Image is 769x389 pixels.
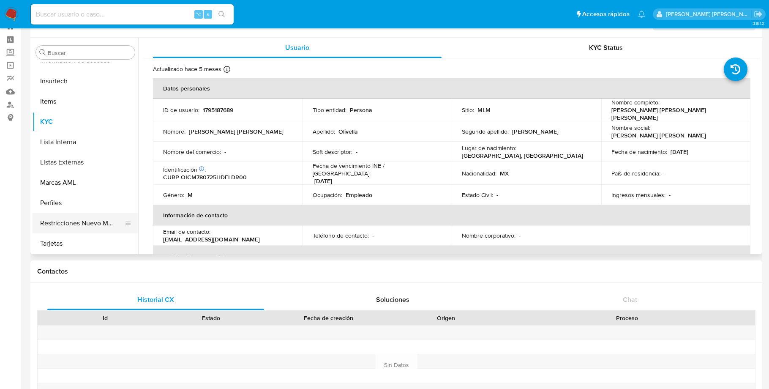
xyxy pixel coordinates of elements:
[611,191,665,199] p: Ingresos mensuales :
[137,295,174,304] span: Historial CX
[163,173,247,181] p: CURP OICM780725HDFLDR00
[33,233,138,254] button: Tarjetas
[500,170,509,177] p: MX
[356,148,357,156] p: -
[664,170,665,177] p: -
[153,246,750,266] th: Verificación y cumplimiento
[163,166,206,173] p: Identificación :
[58,314,152,322] div: Id
[313,162,442,177] p: Fecha de vencimiento INE / [GEOGRAPHIC_DATA] :
[462,232,515,239] p: Nombre corporativo :
[33,213,131,233] button: Restricciones Nuevo Mundo
[669,191,671,199] p: -
[313,148,352,156] p: Soft descriptor :
[33,71,138,91] button: Insurtech
[33,132,138,152] button: Lista Interna
[589,43,623,52] span: KYC Status
[33,193,138,213] button: Perfiles
[462,106,474,114] p: Sitio :
[163,106,199,114] p: ID de usuario :
[164,314,258,322] div: Estado
[496,191,498,199] p: -
[163,191,184,199] p: Género :
[462,191,493,199] p: Estado Civil :
[37,267,755,276] h1: Contactos
[213,8,230,20] button: search-icon
[33,91,138,112] button: Items
[153,205,750,225] th: Información de contacto
[376,295,409,304] span: Soluciones
[313,232,369,239] p: Teléfono de contacto :
[203,106,233,114] p: 1795187689
[505,314,749,322] div: Proceso
[611,170,660,177] p: País de residencia :
[753,20,765,27] span: 3.161.2
[462,144,516,152] p: Lugar de nacimiento :
[195,10,202,18] span: ⌥
[314,177,332,185] p: [DATE]
[462,152,583,159] p: [GEOGRAPHIC_DATA], [GEOGRAPHIC_DATA]
[671,148,688,156] p: [DATE]
[611,148,667,156] p: Fecha de nacimiento :
[189,128,284,135] p: [PERSON_NAME] [PERSON_NAME]
[611,131,706,139] p: [PERSON_NAME] [PERSON_NAME]
[666,10,751,18] p: rene.vale@mercadolibre.com
[638,11,645,18] a: Notificaciones
[285,43,309,52] span: Usuario
[153,78,750,99] th: Datos personales
[350,106,372,114] p: Persona
[611,106,737,121] p: [PERSON_NAME] [PERSON_NAME] [PERSON_NAME]
[153,65,221,73] p: Actualizado hace 5 meses
[163,236,260,243] p: [EMAIL_ADDRESS][DOMAIN_NAME]
[313,106,346,114] p: Tipo entidad :
[338,128,358,135] p: Olivella
[512,128,559,135] p: [PERSON_NAME]
[33,112,138,132] button: KYC
[611,124,650,131] p: Nombre social :
[754,10,763,19] a: Salir
[462,170,496,177] p: Nacionalidad :
[33,152,138,173] button: Listas Externas
[519,232,521,239] p: -
[611,99,660,106] p: Nombre completo :
[270,314,387,322] div: Fecha de creación
[163,128,185,135] p: Nombre :
[33,173,138,193] button: Marcas AML
[39,49,46,56] button: Buscar
[207,10,209,18] span: s
[48,49,131,57] input: Buscar
[346,191,372,199] p: Empleado
[224,148,226,156] p: -
[163,228,210,236] p: Email de contacto :
[582,10,630,19] span: Accesos rápidos
[623,295,637,304] span: Chat
[313,128,335,135] p: Apellido :
[462,128,509,135] p: Segundo apellido :
[188,191,193,199] p: M
[31,9,234,20] input: Buscar usuario o caso...
[372,232,374,239] p: -
[313,191,342,199] p: Ocupación :
[163,148,221,156] p: Nombre del comercio :
[399,314,493,322] div: Origen
[477,106,491,114] p: MLM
